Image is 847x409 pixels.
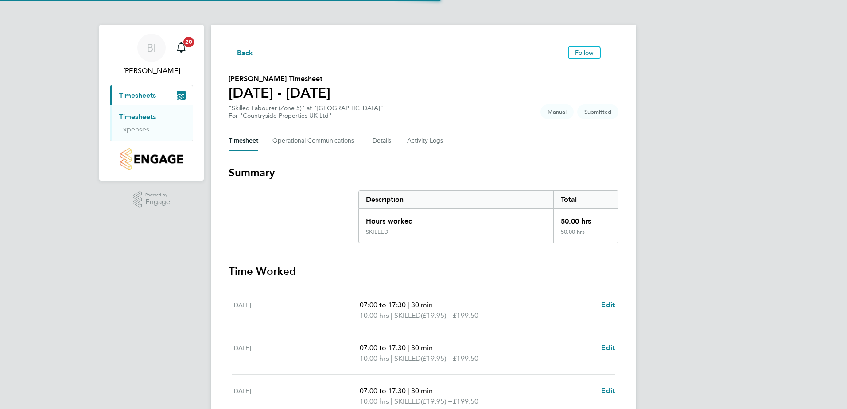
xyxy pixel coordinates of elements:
[391,311,392,320] span: |
[272,130,358,151] button: Operational Communications
[145,191,170,199] span: Powered by
[601,386,615,396] a: Edit
[360,397,389,405] span: 10.00 hrs
[229,104,383,120] div: "Skilled Labourer (Zone 5)" at "[GEOGRAPHIC_DATA]"
[453,397,478,405] span: £199.50
[119,125,149,133] a: Expenses
[145,198,170,206] span: Engage
[407,130,444,151] button: Activity Logs
[110,34,193,76] a: BI[PERSON_NAME]
[421,397,453,405] span: (£19.95) =
[133,191,171,208] a: Powered byEngage
[553,228,618,243] div: 50.00 hrs
[229,166,618,180] h3: Summary
[232,343,360,364] div: [DATE]
[119,91,156,100] span: Timesheets
[408,343,409,352] span: |
[366,228,389,235] div: SKILLED
[360,343,406,352] span: 07:00 to 17:30
[411,301,433,309] span: 30 min
[553,209,618,228] div: 50.00 hrs
[421,354,453,363] span: (£19.95) =
[229,73,330,84] h2: [PERSON_NAME] Timesheet
[601,386,615,395] span: Edit
[394,310,421,321] span: SKILLED
[568,46,601,59] button: Follow
[110,105,193,141] div: Timesheets
[360,354,389,363] span: 10.00 hrs
[408,301,409,309] span: |
[601,300,615,310] a: Edit
[360,301,406,309] span: 07:00 to 17:30
[120,148,183,170] img: countryside-properties-logo-retina.png
[229,264,618,278] h3: Time Worked
[360,311,389,320] span: 10.00 hrs
[394,396,421,407] span: SKILLED
[237,48,253,58] span: Back
[359,209,553,228] div: Hours worked
[359,191,553,208] div: Description
[577,104,618,119] span: This timesheet is Submitted.
[172,34,190,62] a: 20
[391,354,392,363] span: |
[421,311,453,320] span: (£19.95) =
[601,301,615,309] span: Edit
[540,104,574,119] span: This timesheet was manually created.
[453,354,478,363] span: £199.50
[110,85,193,105] button: Timesheets
[232,300,360,321] div: [DATE]
[358,190,618,243] div: Summary
[229,47,253,58] button: Back
[119,112,156,121] a: Timesheets
[229,130,258,151] button: Timesheet
[232,386,360,407] div: [DATE]
[411,343,433,352] span: 30 min
[601,343,615,353] a: Edit
[601,343,615,352] span: Edit
[183,37,194,47] span: 20
[373,130,393,151] button: Details
[99,25,204,181] nav: Main navigation
[110,148,193,170] a: Go to home page
[110,66,193,76] span: Ben Ioannou
[147,42,156,54] span: BI
[229,84,330,102] h1: [DATE] - [DATE]
[604,50,618,55] button: Timesheets Menu
[411,386,433,395] span: 30 min
[453,311,478,320] span: £199.50
[229,112,383,120] div: For "Countryside Properties UK Ltd"
[394,353,421,364] span: SKILLED
[575,49,594,57] span: Follow
[408,386,409,395] span: |
[360,386,406,395] span: 07:00 to 17:30
[391,397,392,405] span: |
[553,191,618,208] div: Total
